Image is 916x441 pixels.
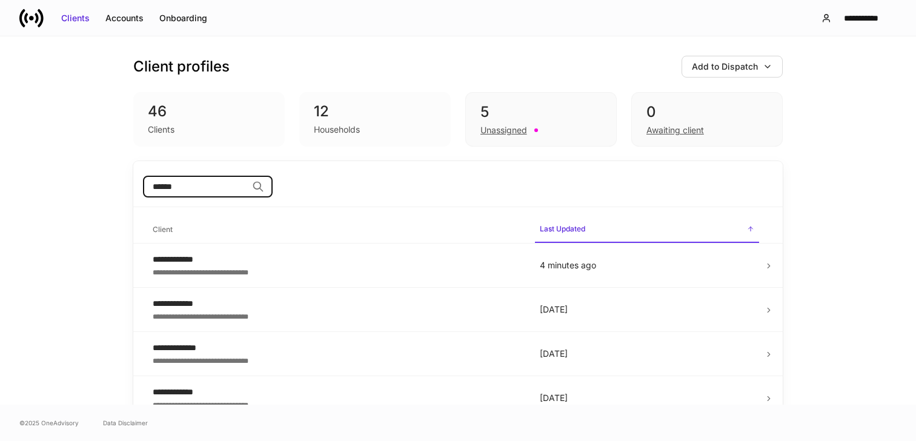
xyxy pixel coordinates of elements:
[148,217,525,242] span: Client
[103,418,148,428] a: Data Disclaimer
[19,418,79,428] span: © 2025 OneAdvisory
[53,8,98,28] button: Clients
[151,8,215,28] button: Onboarding
[540,348,754,360] p: [DATE]
[133,57,230,76] h3: Client profiles
[540,392,754,404] p: [DATE]
[153,224,173,235] h6: Client
[98,8,151,28] button: Accounts
[631,92,783,147] div: 0Awaiting client
[314,124,360,136] div: Households
[480,124,527,136] div: Unassigned
[148,124,174,136] div: Clients
[535,217,759,243] span: Last Updated
[148,102,270,121] div: 46
[61,12,90,24] div: Clients
[159,12,207,24] div: Onboarding
[465,92,617,147] div: 5Unassigned
[540,259,754,271] p: 4 minutes ago
[314,102,436,121] div: 12
[646,102,768,122] div: 0
[105,12,144,24] div: Accounts
[692,61,758,73] div: Add to Dispatch
[540,303,754,316] p: [DATE]
[646,124,704,136] div: Awaiting client
[682,56,783,78] button: Add to Dispatch
[540,223,585,234] h6: Last Updated
[480,102,602,122] div: 5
